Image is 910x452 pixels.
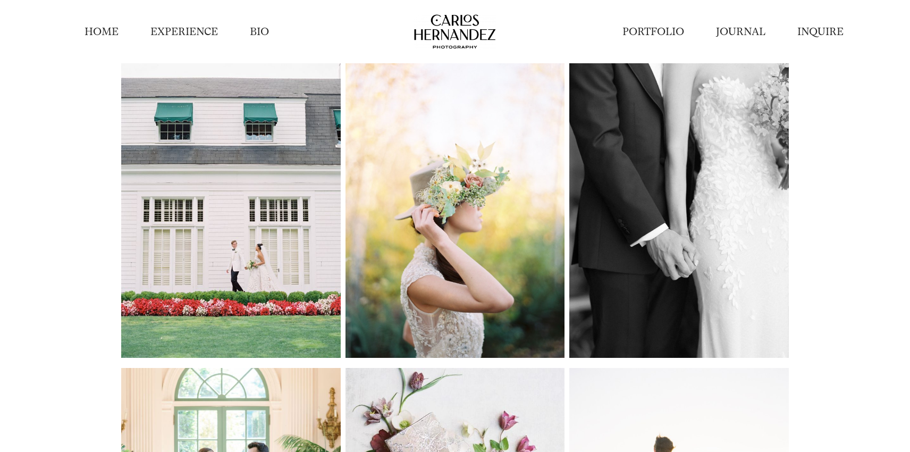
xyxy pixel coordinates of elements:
[569,63,789,358] img: Filoli Wedding Woodside California CA
[250,24,269,39] a: BIO
[85,24,119,39] a: HOME
[150,24,218,39] a: EXPERIENCE
[797,24,844,39] a: INQUIRE
[716,24,765,39] a: JOURNAL
[622,24,684,39] a: PORTFOLIO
